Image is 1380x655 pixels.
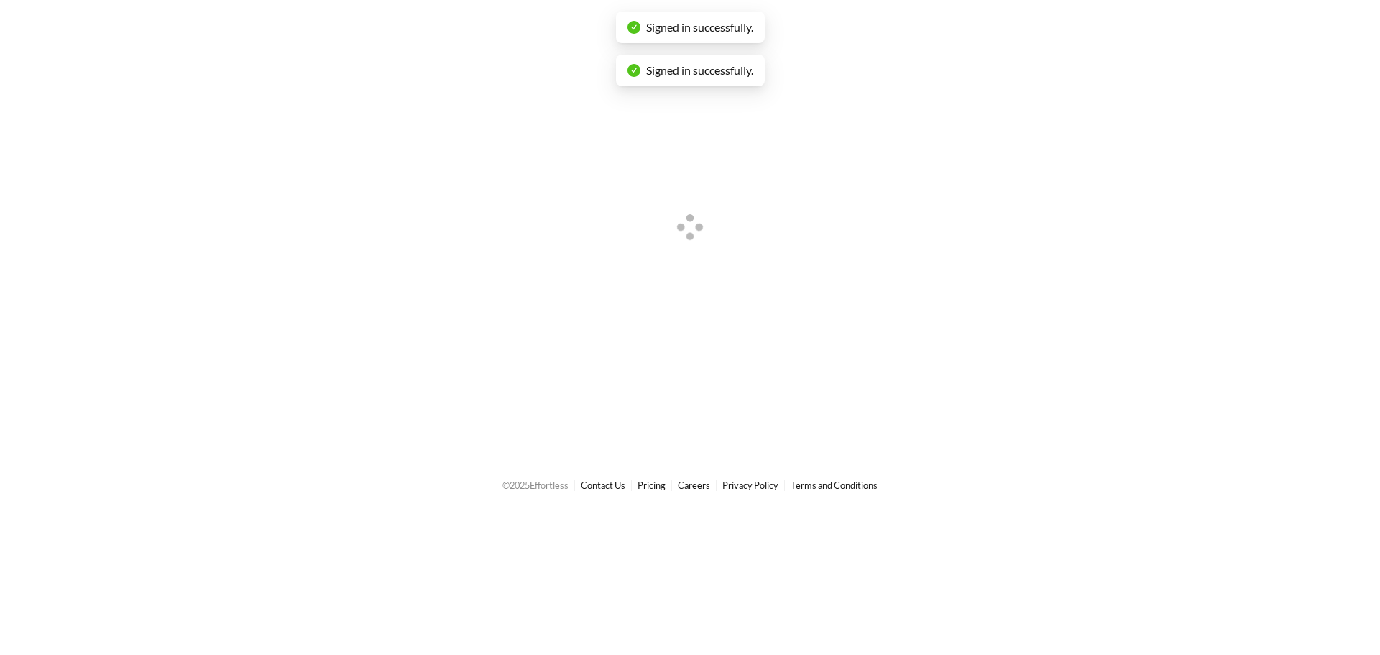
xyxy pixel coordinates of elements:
[627,64,640,77] span: check-circle
[502,480,569,491] span: © 2025 Effortless
[678,480,710,491] a: Careers
[722,480,778,491] a: Privacy Policy
[791,480,878,491] a: Terms and Conditions
[646,20,753,34] span: Signed in successfully.
[646,63,753,77] span: Signed in successfully.
[581,480,625,491] a: Contact Us
[627,21,640,34] span: check-circle
[638,480,666,491] a: Pricing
